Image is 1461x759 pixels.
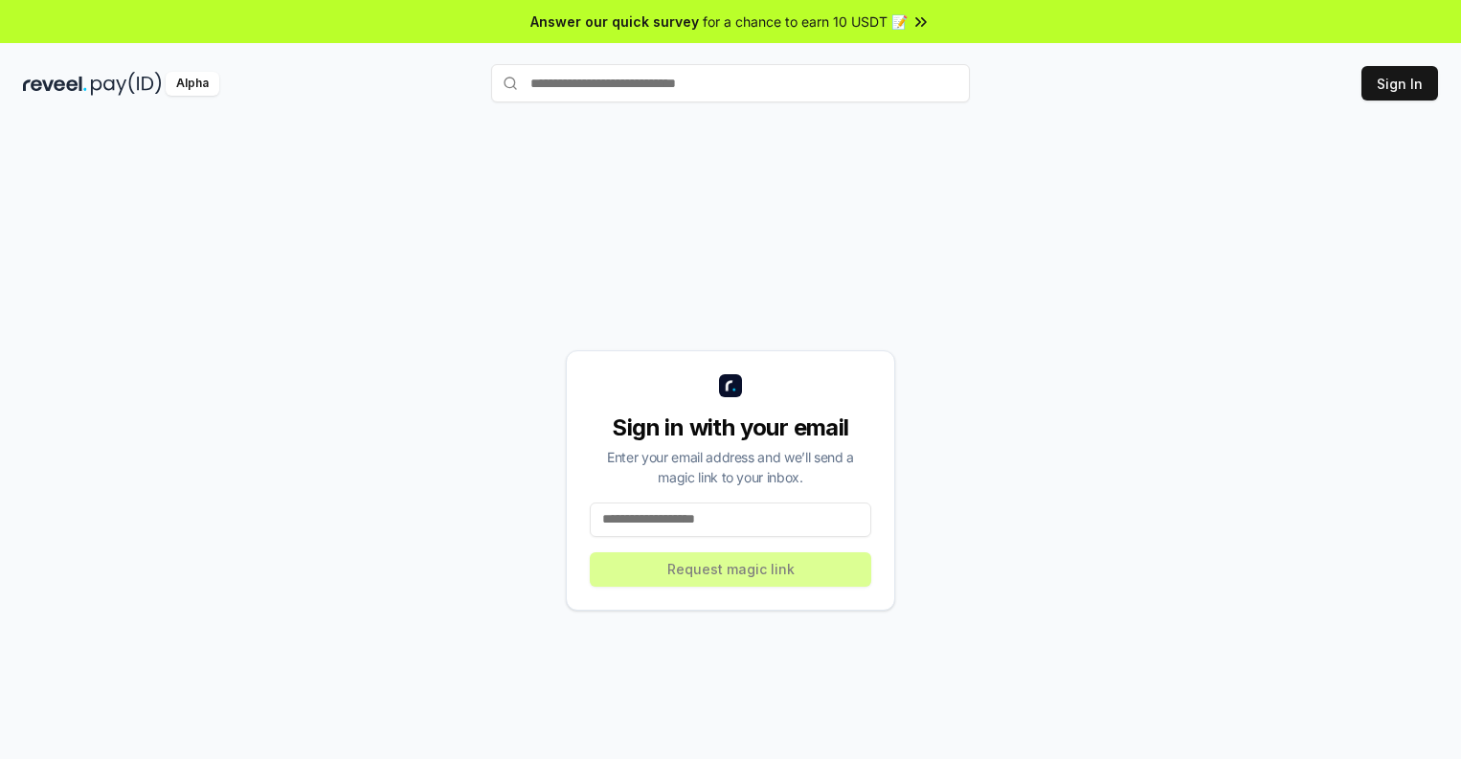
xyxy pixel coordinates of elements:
[23,72,87,96] img: reveel_dark
[91,72,162,96] img: pay_id
[1361,66,1438,100] button: Sign In
[530,11,699,32] span: Answer our quick survey
[590,413,871,443] div: Sign in with your email
[719,374,742,397] img: logo_small
[166,72,219,96] div: Alpha
[703,11,908,32] span: for a chance to earn 10 USDT 📝
[590,447,871,487] div: Enter your email address and we’ll send a magic link to your inbox.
